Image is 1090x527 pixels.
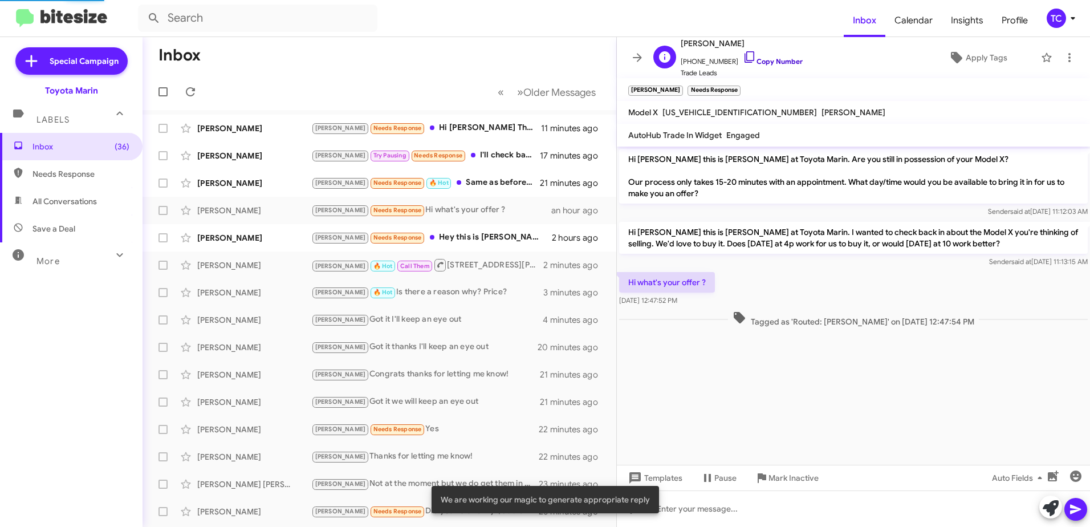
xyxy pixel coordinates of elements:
span: Sender [DATE] 11:13:15 AM [989,257,1088,266]
span: AutoHub Trade In Widget [628,130,722,140]
span: [PERSON_NAME] [681,37,803,50]
div: TC [1047,9,1066,28]
span: Needs Response [373,206,422,214]
div: Got it I'll keep an eye out [311,313,543,326]
nav: Page navigation example [491,80,603,104]
p: Hi [PERSON_NAME] this is [PERSON_NAME] at Toyota Marin. Are you still in possession of your Model... [619,149,1088,204]
span: Needs Response [373,234,422,241]
span: Save a Deal [32,223,75,234]
span: Call Them [400,262,430,270]
span: [PERSON_NAME] [315,179,366,187]
div: [PERSON_NAME] [197,205,311,216]
small: [PERSON_NAME] [628,86,683,96]
span: Needs Response [373,179,422,187]
div: [PERSON_NAME] [197,314,311,326]
div: [PERSON_NAME] [197,177,311,189]
button: Mark Inactive [746,468,828,488]
div: [STREET_ADDRESS][PERSON_NAME] [311,258,543,272]
button: Pause [692,468,746,488]
div: 3 minutes ago [543,287,607,298]
a: Calendar [885,4,942,37]
span: said at [1011,257,1031,266]
div: [PERSON_NAME] [197,451,311,463]
a: Inbox [844,4,885,37]
button: Templates [617,468,692,488]
span: [PERSON_NAME] [315,152,366,159]
span: Mark Inactive [768,468,819,488]
div: [PERSON_NAME] [197,287,311,298]
span: (36) [115,141,129,152]
a: Insights [942,4,993,37]
span: [PERSON_NAME] [315,371,366,378]
div: 21 minutes ago [540,369,607,380]
span: [PERSON_NAME] [315,343,366,351]
span: [US_VEHICLE_IDENTIFICATION_NUMBER] [662,107,817,117]
span: « [498,85,504,99]
div: Congrats thanks for letting me know! [311,368,540,381]
div: [PERSON_NAME] [197,342,311,353]
p: Hi [PERSON_NAME] this is [PERSON_NAME] at Toyota Marin. I wanted to check back in about the Model... [619,222,1088,254]
span: Older Messages [523,86,596,99]
span: [PERSON_NAME] [315,453,366,460]
span: Model X [628,107,658,117]
span: Tagged as 'Routed: [PERSON_NAME]' on [DATE] 12:47:54 PM [728,311,979,327]
div: Toyota Marin [45,85,98,96]
span: [PERSON_NAME] [315,289,366,296]
div: [PERSON_NAME] [197,424,311,435]
button: Auto Fields [983,468,1056,488]
input: Search [138,5,377,32]
div: Not at the moment but we do get them in from time to time. Do you need to buy something right awa... [311,477,539,490]
div: an hour ago [551,205,607,216]
div: [PERSON_NAME] [197,123,311,134]
div: 21 minutes ago [540,396,607,408]
span: 🔥 Hot [429,179,449,187]
span: 🔥 Hot [373,289,393,296]
span: Trade Leads [681,67,803,79]
span: Inbox [32,141,129,152]
button: TC [1037,9,1077,28]
div: Same as before sienna white awd [311,176,540,189]
div: [PERSON_NAME] [197,260,311,271]
div: Hey this is [PERSON_NAME], I'm co-signer. [PERSON_NAME]'s phone number is [PHONE_NUMBER] [311,231,552,244]
div: 4 minutes ago [543,314,607,326]
div: 21 minutes ago [540,177,607,189]
span: Engaged [726,130,760,140]
span: More [36,256,60,266]
span: Auto Fields [992,468,1047,488]
span: Apply Tags [966,47,1007,68]
button: Previous [491,80,511,104]
span: Sender [DATE] 11:12:03 AM [988,207,1088,216]
button: Apply Tags [920,47,1035,68]
h1: Inbox [158,46,201,64]
a: Profile [993,4,1037,37]
small: Needs Response [688,86,740,96]
div: Yes [311,423,539,436]
span: Templates [626,468,682,488]
div: [PERSON_NAME] [197,396,311,408]
div: 2 minutes ago [543,260,607,271]
div: Thanks for letting me know! [311,450,539,463]
span: [PERSON_NAME] [315,206,366,214]
span: [PERSON_NAME] [315,425,366,433]
div: Got it thanks I'll keep an eye out [311,340,539,354]
span: [PERSON_NAME] [315,480,366,488]
span: Needs Response [32,168,129,180]
a: Copy Number [743,57,803,66]
a: Special Campaign [15,47,128,75]
span: said at [1010,207,1030,216]
div: 17 minutes ago [540,150,607,161]
div: Hi what's your offer ? [311,204,551,217]
div: Got it we will keep an eye out [311,395,540,408]
span: » [517,85,523,99]
span: [PERSON_NAME] [821,107,885,117]
div: 22 minutes ago [539,424,607,435]
span: [DATE] 12:47:52 PM [619,296,677,305]
span: Labels [36,115,70,125]
span: [PERSON_NAME] [315,124,366,132]
div: 11 minutes ago [541,123,607,134]
span: We are working our magic to generate appropriate reply [441,494,650,505]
